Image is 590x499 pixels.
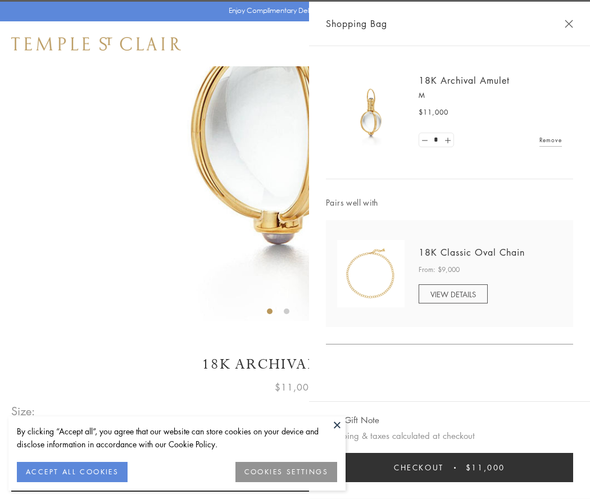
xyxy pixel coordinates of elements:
[17,425,337,451] div: By clicking “Accept all”, you agree that our website can store cookies on your device and disclos...
[235,462,337,482] button: COOKIES SETTINGS
[539,134,562,146] a: Remove
[326,429,573,443] p: Shipping & taxes calculated at checkout
[11,37,181,51] img: Temple St. Clair
[419,90,562,101] p: M
[430,289,476,300] span: VIEW DETAILS
[337,79,405,146] img: 18K Archival Amulet
[466,461,505,474] span: $11,000
[17,462,128,482] button: ACCEPT ALL COOKIES
[229,5,356,16] p: Enjoy Complimentary Delivery & Returns
[419,284,488,303] a: VIEW DETAILS
[419,74,510,87] a: 18K Archival Amulet
[326,16,387,31] span: Shopping Bag
[419,133,430,147] a: Set quantity to 0
[442,133,453,147] a: Set quantity to 2
[326,453,573,482] button: Checkout $11,000
[394,461,444,474] span: Checkout
[11,355,579,374] h1: 18K Archival Amulet
[419,246,525,258] a: 18K Classic Oval Chain
[11,402,36,420] span: Size:
[419,264,460,275] span: From: $9,000
[326,196,573,209] span: Pairs well with
[275,380,315,394] span: $11,000
[337,240,405,307] img: N88865-OV18
[419,107,448,118] span: $11,000
[565,20,573,28] button: Close Shopping Bag
[326,413,379,427] button: Add Gift Note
